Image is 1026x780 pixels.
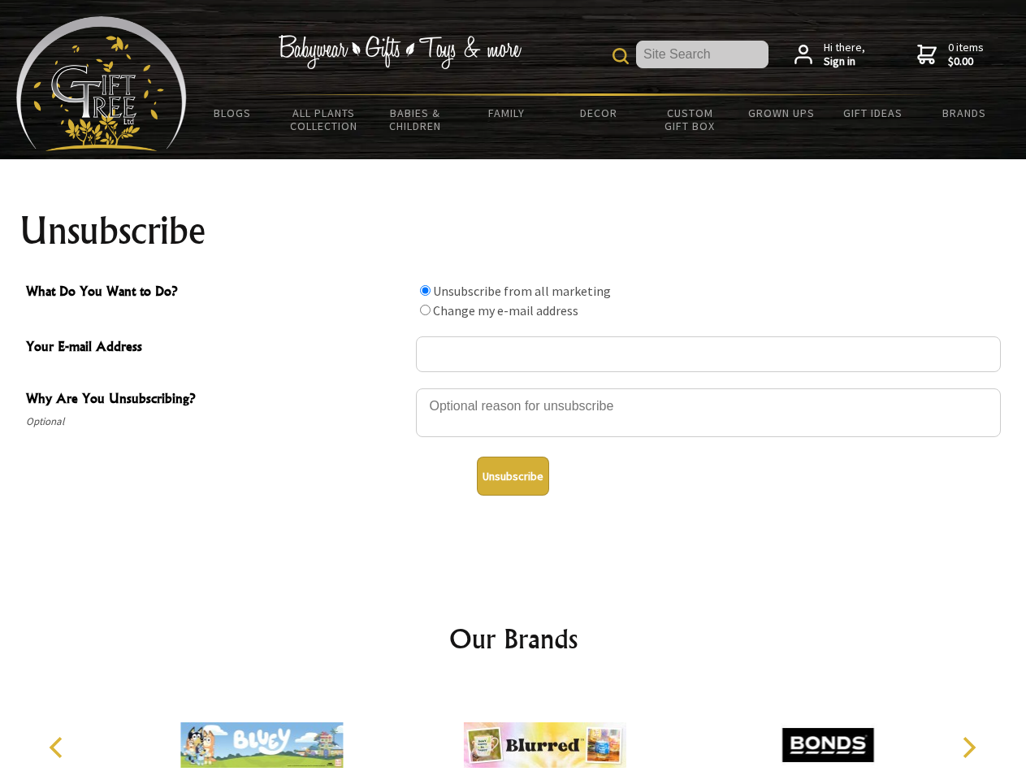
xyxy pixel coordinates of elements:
[948,54,984,69] strong: $0.00
[950,730,986,765] button: Next
[824,41,865,69] span: Hi there,
[416,336,1001,372] input: Your E-mail Address
[420,285,431,296] input: What Do You Want to Do?
[278,35,522,69] img: Babywear - Gifts - Toys & more
[420,305,431,315] input: What Do You Want to Do?
[477,457,549,496] button: Unsubscribe
[26,336,408,360] span: Your E-mail Address
[41,730,76,765] button: Previous
[26,412,408,431] span: Optional
[917,41,984,69] a: 0 items$0.00
[26,388,408,412] span: Why Are You Unsubscribing?
[613,48,629,64] img: product search
[636,41,768,68] input: Site Search
[794,41,865,69] a: Hi there,Sign in
[644,96,736,143] a: Custom Gift Box
[16,16,187,151] img: Babyware - Gifts - Toys and more...
[416,388,1001,437] textarea: Why Are You Unsubscribing?
[279,96,370,143] a: All Plants Collection
[26,281,408,305] span: What Do You Want to Do?
[19,211,1007,250] h1: Unsubscribe
[433,283,611,299] label: Unsubscribe from all marketing
[461,96,553,130] a: Family
[552,96,644,130] a: Decor
[187,96,279,130] a: BLOGS
[433,302,578,318] label: Change my e-mail address
[824,54,865,69] strong: Sign in
[948,40,984,69] span: 0 items
[827,96,919,130] a: Gift Ideas
[735,96,827,130] a: Grown Ups
[370,96,461,143] a: Babies & Children
[919,96,1011,130] a: Brands
[32,619,994,658] h2: Our Brands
